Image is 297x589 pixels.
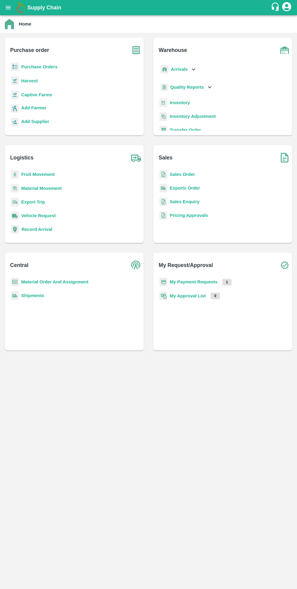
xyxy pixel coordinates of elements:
b: Add Farmer [21,105,46,110]
img: sales [159,197,167,206]
a: Purchase Orders [21,64,58,69]
a: Fruit Movement [21,172,55,177]
b: Purchase order [10,46,49,54]
img: material [11,184,19,193]
p: 0 [211,293,220,299]
img: farmer [11,104,19,113]
b: Warehouse [159,46,187,54]
a: Pricing Approvals [170,213,208,218]
b: Sales [159,153,173,162]
img: vehicle [11,211,19,220]
img: qualityReport [161,84,168,91]
b: Add Supplier [21,119,49,124]
b: Arrivals [171,67,188,72]
img: whTransfer [159,126,167,135]
img: fruit [11,170,19,179]
a: Inventory [170,100,190,105]
img: sales [159,211,167,220]
div: customer-support [271,2,281,13]
img: check [277,258,292,273]
p: 1 [222,279,232,286]
img: harvest [11,76,19,85]
a: Sales Order [170,172,195,177]
img: logo [15,2,27,14]
b: Central [10,261,28,269]
img: recordArrival [11,225,19,234]
a: Material Movement [21,186,62,191]
a: Inventory Adjustment [170,114,216,119]
b: My Request/Approval [159,261,213,269]
div: Arrivals [159,63,197,76]
b: Supply Chain [27,5,61,11]
a: My Payment Requests [170,279,218,284]
a: Add Supplier [21,118,49,126]
a: Vehicle Request [21,213,56,218]
img: sales [159,170,167,179]
img: shipments [159,184,167,193]
img: truck [128,150,144,165]
img: home [5,19,14,29]
b: Logistics [10,153,34,162]
img: payment [159,278,167,286]
img: whInventory [159,98,167,107]
a: Shipments [21,293,44,298]
a: Add Farmer [21,104,46,113]
b: Home [19,22,31,26]
a: Export Trip [21,200,45,204]
a: Exports Order [170,186,200,190]
img: purchase [128,43,144,58]
b: Quality Reports [170,85,204,90]
a: Sales Enquiry [170,199,199,204]
img: central [128,258,144,273]
img: reciept [11,63,19,71]
div: account of current user [281,1,292,14]
img: inventory [159,112,167,121]
a: Captive Farms [21,92,52,97]
a: Supply Chain [27,3,271,12]
img: supplier [11,118,19,127]
a: Harvest [21,78,38,83]
a: Material Order And Assignment [21,279,88,284]
img: shipments [11,291,19,300]
button: open drawer [1,1,15,15]
div: Quality Reports [159,81,213,94]
img: soSales [277,150,292,165]
img: approval [159,291,167,300]
a: Transfer Order [170,128,201,132]
img: delivery [11,198,19,207]
a: Record Arrival [22,227,52,232]
img: whArrival [161,65,169,74]
img: warehouse [277,43,292,58]
img: harvest [11,90,19,99]
a: My Approval List [170,293,206,298]
img: centralMaterial [11,278,19,286]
